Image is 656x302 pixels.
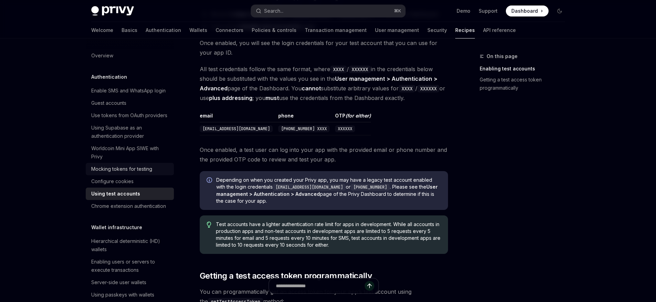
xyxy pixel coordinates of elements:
a: Use tokens from OAuth providers [86,109,174,122]
code: XXXX [399,85,415,92]
a: Configure cookies [86,175,174,188]
span: On this page [487,52,518,60]
div: Mocking tokens for testing [91,165,152,173]
th: OTP [332,112,371,122]
div: Using Supabase as an authentication provider [91,124,170,140]
button: Send message [365,281,374,291]
a: Dashboard [506,5,549,16]
a: API reference [483,22,516,38]
h5: Authentication [91,73,127,81]
a: Chrome extension authentication [86,200,174,212]
input: Ask a question... [276,278,365,293]
a: Enabling test accounts [480,63,571,74]
a: Guest accounts [86,97,174,109]
a: Using Supabase as an authentication provider [86,122,174,142]
th: phone [275,112,332,122]
span: All test credentials follow the same format, where / in the credentials below should be substitut... [200,64,448,103]
em: (for either) [345,113,371,119]
a: Connectors [216,22,243,38]
div: Using passkeys with wallets [91,291,154,299]
code: [PHONE_NUMBER] XXXX [278,125,330,132]
div: Search... [264,7,283,15]
a: Overview [86,49,174,62]
span: Once enabled, a test user can log into your app with the provided email or phone number and the p... [200,145,448,164]
span: ⌘ K [394,8,401,14]
div: Guest accounts [91,99,126,107]
div: Enabling users or servers to execute transactions [91,258,170,274]
code: [EMAIL_ADDRESS][DOMAIN_NAME] [200,125,273,132]
a: Welcome [91,22,113,38]
a: Enable SMS and WhatsApp login [86,85,174,97]
code: [EMAIL_ADDRESS][DOMAIN_NAME] [273,184,346,191]
svg: Info [207,177,214,184]
a: Basics [122,22,137,38]
a: Enabling users or servers to execute transactions [86,256,174,276]
a: Support [479,8,498,14]
a: Hierarchical deterministic (HD) wallets [86,235,174,256]
a: Transaction management [305,22,367,38]
code: XXXXXX [349,66,371,73]
strong: cannot [302,85,321,92]
a: Authentication [146,22,181,38]
span: Once enabled, you will see the login credentials for your test account that you can use for your ... [200,38,448,57]
strong: must [265,94,279,101]
th: email [200,112,275,122]
a: Demo [457,8,470,14]
a: Getting a test access token programmatically [480,74,571,93]
div: Hierarchical deterministic (HD) wallets [91,237,170,254]
button: Search...⌘K [251,5,405,17]
svg: Tip [207,222,211,228]
span: Getting a test access token programmatically [200,270,372,281]
img: dark logo [91,6,134,16]
a: plus addressing [209,94,252,102]
span: Depending on when you created your Privy app, you may have a legacy test account enabled with the... [216,177,441,204]
button: Toggle dark mode [554,5,565,16]
a: Policies & controls [252,22,296,38]
a: Mocking tokens for testing [86,163,174,175]
span: Dashboard [511,8,538,14]
div: Worldcoin Mini App SIWE with Privy [91,144,170,161]
h5: Wallet infrastructure [91,223,142,232]
a: Server-side user wallets [86,276,174,289]
a: Security [427,22,447,38]
div: Overview [91,52,113,60]
div: Use tokens from OAuth providers [91,111,167,120]
div: Using test accounts [91,190,140,198]
a: Recipes [455,22,475,38]
div: Chrome extension authentication [91,202,166,210]
a: Worldcoin Mini App SIWE with Privy [86,142,174,163]
code: XXXXXX [417,85,439,92]
code: [PHONE_NUMBER] [351,184,390,191]
a: User management [375,22,419,38]
a: Using test accounts [86,188,174,200]
div: Configure cookies [91,177,134,186]
code: XXXX [330,66,347,73]
code: XXXXXX [335,125,355,132]
div: Enable SMS and WhatsApp login [91,87,166,95]
span: Test accounts have a lighter authentication rate limit for apps in development. While all account... [216,221,441,248]
a: Wallets [189,22,207,38]
a: Using passkeys with wallets [86,289,174,301]
div: Server-side user wallets [91,278,146,287]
